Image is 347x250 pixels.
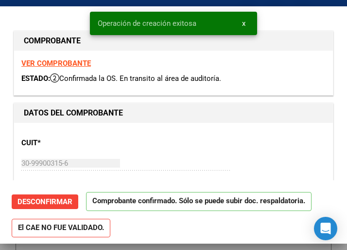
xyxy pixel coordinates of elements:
button: x [234,15,253,32]
span: x [242,19,245,28]
a: VER COMPROBANTE [21,59,91,68]
strong: DATOS DEL COMPROBANTE [24,108,123,117]
span: ESTADO: [21,74,50,83]
div: Open Intercom Messenger [314,217,337,240]
p: CUIT [21,137,113,149]
span: Desconfirmar [17,197,72,206]
span: Confirmada la OS. En transito al área de auditoría. [50,74,221,83]
button: Desconfirmar [12,194,78,209]
p: Comprobante confirmado. Sólo se puede subir doc. respaldatoria. [86,192,312,211]
strong: El CAE NO FUE VALIDADO. [12,219,110,238]
strong: COMPROBANTE [24,36,81,45]
span: Operación de creación exitosa [98,19,196,28]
